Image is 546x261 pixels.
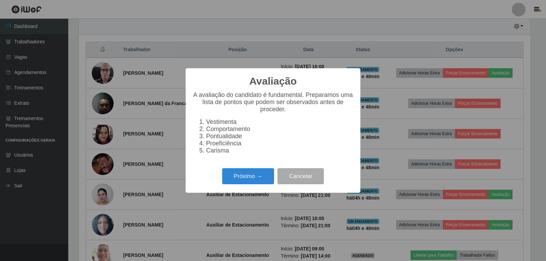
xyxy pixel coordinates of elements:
li: Carisma [206,147,354,154]
li: Comportamento [206,126,354,133]
h2: Avaliação [249,75,297,87]
li: Pontualidade [206,133,354,140]
button: Próximo → [222,168,274,184]
li: Vestimenta [206,118,354,126]
button: Cancelar [277,168,324,184]
p: A avaliação do candidato é fundamental. Preparamos uma lista de pontos que podem ser observados a... [192,91,354,113]
li: Proeficiência [206,140,354,147]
